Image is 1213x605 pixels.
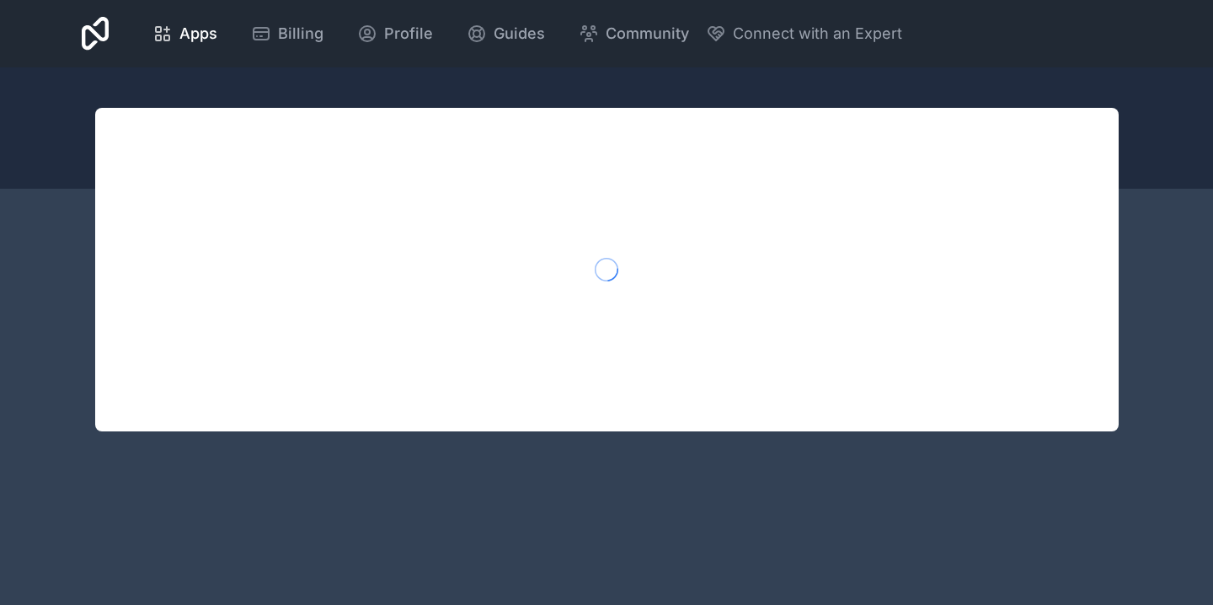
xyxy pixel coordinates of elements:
[706,22,902,46] button: Connect with an Expert
[494,22,545,46] span: Guides
[344,15,446,52] a: Profile
[179,22,217,46] span: Apps
[278,22,323,46] span: Billing
[139,15,231,52] a: Apps
[384,22,433,46] span: Profile
[733,22,902,46] span: Connect with an Expert
[565,15,703,52] a: Community
[453,15,558,52] a: Guides
[606,22,689,46] span: Community
[238,15,337,52] a: Billing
